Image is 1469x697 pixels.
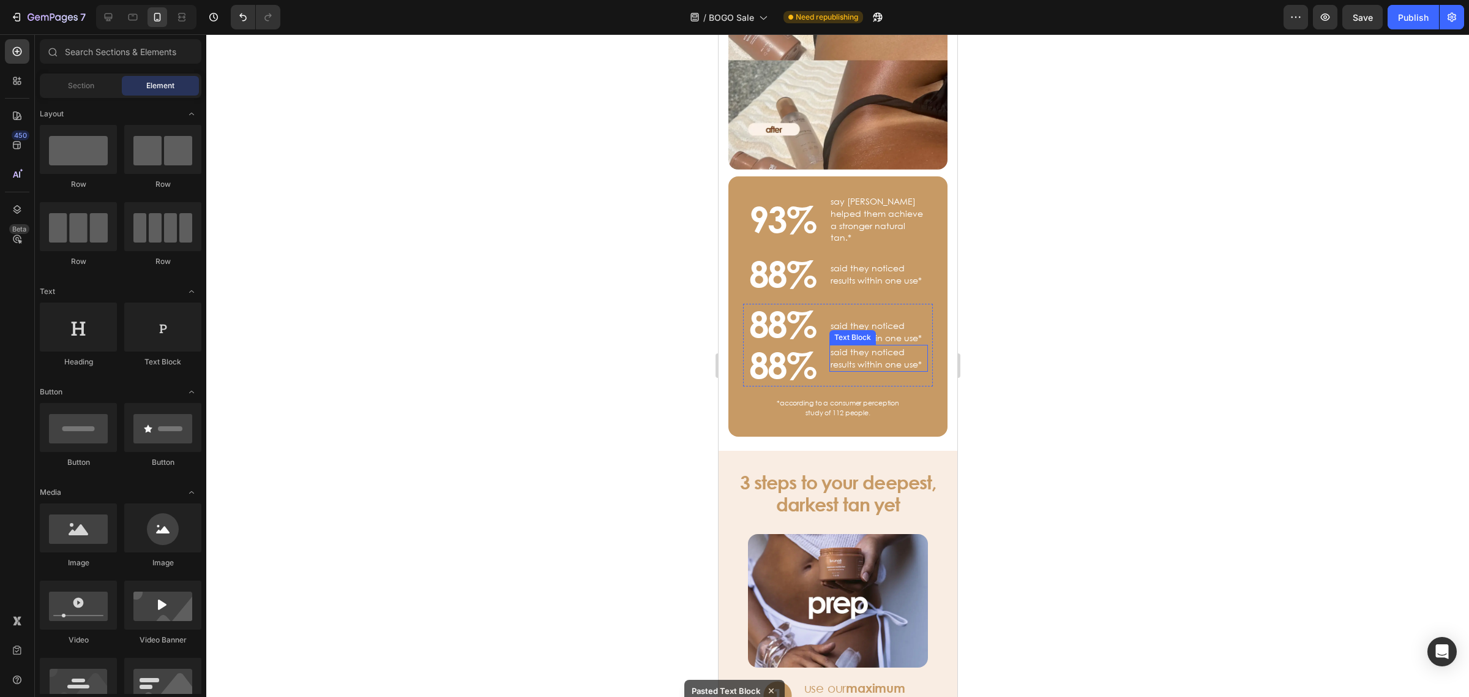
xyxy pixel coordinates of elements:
div: Beta [9,224,29,234]
span: BOGO Sale [709,11,754,24]
input: Search Sections & Elements [40,39,201,64]
span: Toggle open [182,104,201,124]
span: Section [68,80,94,91]
p: use our daily [86,647,193,676]
span: Toggle open [182,483,201,502]
span: Element [146,80,174,91]
span: Media [40,487,61,498]
div: Row [40,256,117,267]
div: Row [124,179,201,190]
div: Button [124,457,201,468]
h3: 3 steps to your deepest, darkest tan yet [10,436,229,483]
span: Toggle open [182,282,201,301]
span: Layout [40,108,64,119]
div: Video Banner [124,635,201,646]
p: Pasted Text Block [692,685,760,697]
span: Save [1353,12,1373,23]
div: Open Intercom Messenger [1427,637,1457,666]
div: Text Block [124,356,201,367]
button: 7 [5,5,91,29]
p: 7 [80,10,86,24]
iframe: Design area [719,34,957,697]
div: Undo/Redo [231,5,280,29]
div: Image [124,557,201,568]
div: Button [40,457,117,468]
img: gempages_569529277708501996-cd9bac8c-7571-421c-aa8d-d864df0a2679.webp [29,500,209,633]
span: / [703,11,706,24]
button: Save [1342,5,1383,29]
div: Image [40,557,117,568]
div: Row [40,179,117,190]
img: gempages_569529277708501996-4b46b894-ae19-4be4-b73f-ce16974a86e4.svg [45,647,73,676]
span: Button [40,386,62,397]
div: Publish [1398,11,1429,24]
span: Text [40,286,55,297]
strong: maximum moisturiser [86,646,187,676]
button: Publish [1388,5,1439,29]
div: Row [124,256,201,267]
div: 450 [12,130,29,140]
span: Toggle open [182,382,201,402]
div: Video [40,635,117,646]
div: Heading [40,356,117,367]
span: Need republishing [796,12,858,23]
